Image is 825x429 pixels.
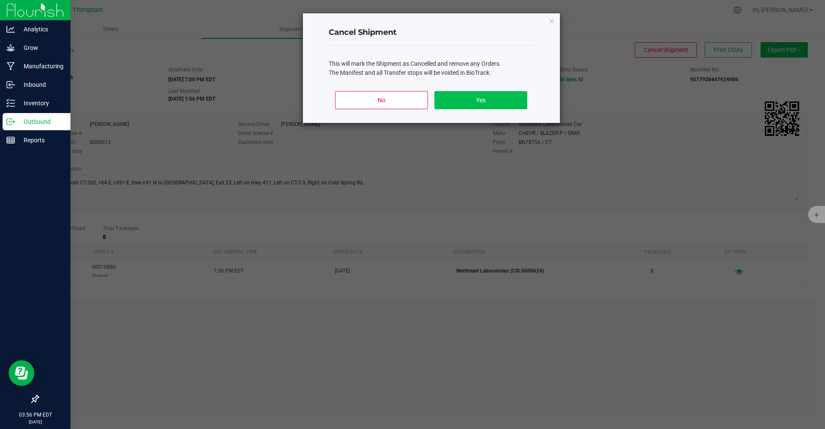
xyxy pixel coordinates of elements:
[329,27,534,38] h4: Cancel Shipment
[6,117,15,126] inline-svg: Outbound
[335,91,428,109] button: No
[6,62,15,70] inline-svg: Manufacturing
[4,419,67,425] p: [DATE]
[15,24,67,34] p: Analytics
[15,98,67,108] p: Inventory
[329,68,534,77] p: The Manifest and all Transfer stops will be voided in BioTrack.
[6,99,15,107] inline-svg: Inventory
[6,136,15,144] inline-svg: Reports
[6,43,15,52] inline-svg: Grow
[434,91,527,109] button: Yes
[15,116,67,127] p: Outbound
[15,61,67,71] p: Manufacturing
[4,411,67,419] p: 03:56 PM EDT
[9,360,34,386] iframe: Resource center
[6,25,15,34] inline-svg: Analytics
[15,43,67,53] p: Grow
[329,59,534,68] p: This will mark the Shipment as Cancelled and remove any Orders.
[549,15,555,26] button: Close
[15,135,67,145] p: Reports
[15,80,67,90] p: Inbound
[6,80,15,89] inline-svg: Inbound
